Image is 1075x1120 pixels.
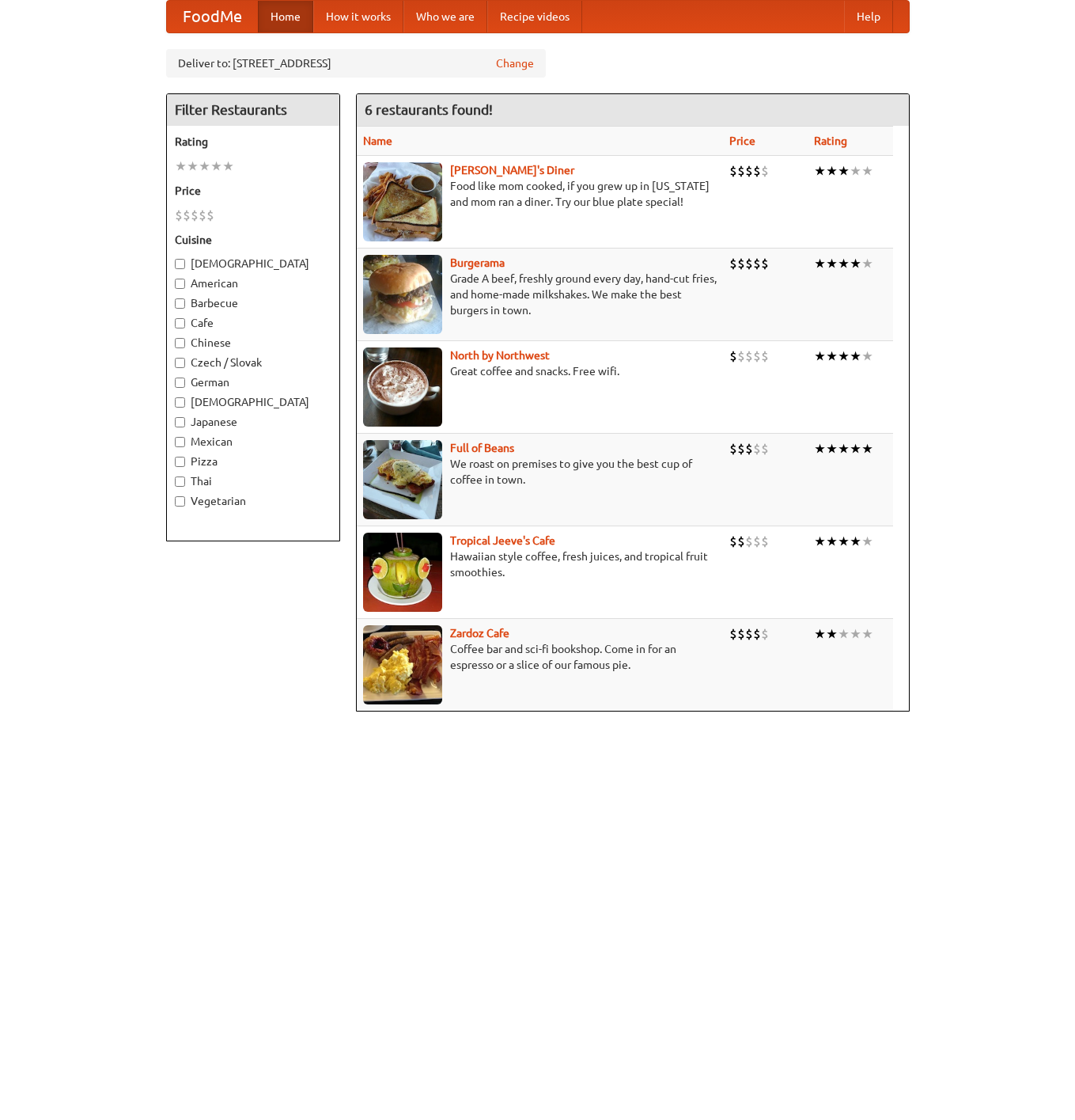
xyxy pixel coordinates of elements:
[175,493,331,509] label: Vegetarian
[729,255,737,272] li: $
[753,347,761,365] li: $
[761,440,769,457] li: $
[745,162,753,180] li: $
[761,162,769,180] li: $
[850,440,861,457] li: ★
[175,338,185,348] input: Chinese
[175,232,331,248] h5: Cuisine
[737,533,745,550] li: $
[175,358,185,368] input: Czech / Slovak
[729,440,737,457] li: $
[450,442,514,454] a: Full of Beans
[175,275,331,291] label: American
[175,476,185,487] input: Thai
[861,440,873,457] li: ★
[363,456,717,488] p: We roast on premises to give you the best cup of coffee in town.
[175,437,185,447] input: Mexican
[450,349,550,362] a: North by Northwest
[175,473,331,489] label: Thai
[450,627,509,640] b: Zardoz Cafe
[175,414,331,430] label: Japanese
[838,255,850,272] li: ★
[175,335,331,351] label: Chinese
[753,255,761,272] li: $
[737,625,745,643] li: $
[729,347,737,365] li: $
[838,625,850,643] li: ★
[175,394,331,410] label: [DEMOGRAPHIC_DATA]
[175,496,185,507] input: Vegetarian
[363,533,442,612] img: jeeves.jpg
[826,255,838,272] li: ★
[450,164,574,177] a: [PERSON_NAME]'s Diner
[175,374,331,390] label: German
[175,457,185,467] input: Pizza
[745,440,753,457] li: $
[175,417,185,427] input: Japanese
[814,255,826,272] li: ★
[175,134,331,150] h5: Rating
[363,549,717,580] p: Hawaiian style coffee, fresh juices, and tropical fruit smoothies.
[183,207,191,224] li: $
[844,1,893,32] a: Help
[838,533,850,550] li: ★
[363,641,717,673] p: Coffee bar and sci-fi bookshop. Come in for an espresso or a slice of our famous pie.
[175,355,331,370] label: Czech / Slovak
[363,363,717,379] p: Great coffee and snacks. Free wifi.
[838,440,850,457] li: ★
[191,207,199,224] li: $
[753,162,761,180] li: $
[199,207,206,224] li: $
[175,298,185,309] input: Barbecue
[365,102,493,117] ng-pluralize: 6 restaurants found!
[850,162,861,180] li: ★
[753,440,761,457] li: $
[814,440,826,457] li: ★
[729,625,737,643] li: $
[222,158,234,175] li: ★
[403,1,487,32] a: Who we are
[175,279,185,289] input: American
[814,533,826,550] li: ★
[175,454,331,469] label: Pizza
[826,533,838,550] li: ★
[450,256,505,269] a: Burgerama
[206,207,214,224] li: $
[363,178,717,210] p: Food like mom cooked, if you grew up in [US_STATE] and mom ran a diner. Try our blue plate special!
[363,135,392,147] a: Name
[826,347,838,365] li: ★
[175,295,331,311] label: Barbecue
[838,162,850,180] li: ★
[861,533,873,550] li: ★
[745,533,753,550] li: $
[175,158,187,175] li: ★
[826,440,838,457] li: ★
[850,347,861,365] li: ★
[826,625,838,643] li: ★
[175,259,185,269] input: [DEMOGRAPHIC_DATA]
[814,347,826,365] li: ★
[729,135,755,147] a: Price
[737,440,745,457] li: $
[175,397,185,408] input: [DEMOGRAPHIC_DATA]
[729,162,737,180] li: $
[175,207,183,224] li: $
[363,440,442,519] img: beans.jpg
[175,315,331,331] label: Cafe
[761,255,769,272] li: $
[313,1,403,32] a: How it works
[814,162,826,180] li: ★
[175,378,185,388] input: German
[167,1,258,32] a: FoodMe
[363,255,442,334] img: burgerama.jpg
[761,347,769,365] li: $
[166,49,546,78] div: Deliver to: [STREET_ADDRESS]
[175,434,331,450] label: Mexican
[850,625,861,643] li: ★
[745,347,753,365] li: $
[487,1,582,32] a: Recipe videos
